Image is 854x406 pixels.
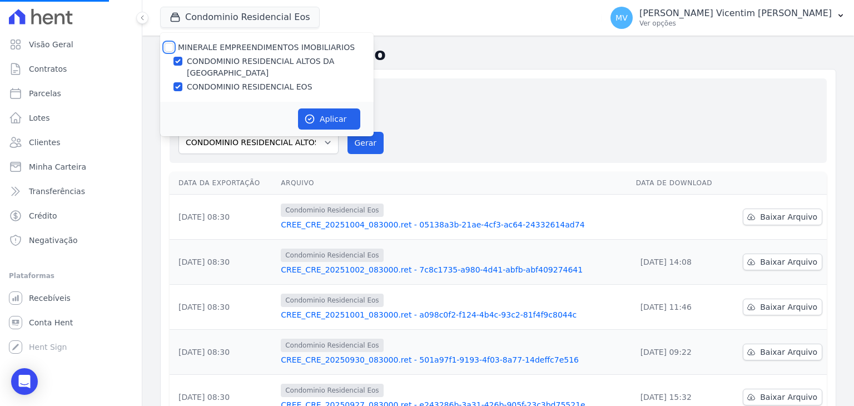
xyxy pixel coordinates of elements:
a: Baixar Arquivo [743,209,822,225]
span: Baixar Arquivo [760,211,817,222]
button: Aplicar [298,108,360,130]
a: CREE_CRE_20251004_083000.ret - 05138a3b-21ae-4cf3-ac64-24332614ad74 [281,219,627,230]
span: Condominio Residencial Eos [281,294,383,307]
span: Condominio Residencial Eos [281,249,383,262]
span: Crédito [29,210,57,221]
a: Negativação [4,229,137,251]
a: Conta Hent [4,311,137,334]
label: CONDOMINIO RESIDENCIAL ALTOS DA [GEOGRAPHIC_DATA] [187,56,374,79]
label: MINERALE EMPREENDIMENTOS IMOBILIARIOS [178,43,355,52]
span: Minha Carteira [29,161,86,172]
span: Condominio Residencial Eos [281,384,383,397]
span: Visão Geral [29,39,73,50]
a: Clientes [4,131,137,154]
a: Minha Carteira [4,156,137,178]
td: [DATE] 14:08 [632,240,728,285]
p: Ver opções [639,19,832,28]
a: Baixar Arquivo [743,299,822,315]
a: CREE_CRE_20250930_083000.ret - 501a97f1-9193-4f03-8a77-14deffc7e516 [281,354,627,365]
button: MV [PERSON_NAME] Vicentim [PERSON_NAME] Ver opções [602,2,854,33]
a: Contratos [4,58,137,80]
td: [DATE] 08:30 [170,195,276,240]
h2: Exportações de Retorno [160,44,836,65]
span: Baixar Arquivo [760,256,817,268]
span: Baixar Arquivo [760,392,817,403]
span: Lotes [29,112,50,123]
button: Gerar [347,132,384,154]
span: Conta Hent [29,317,73,328]
span: MV [615,14,628,22]
span: Baixar Arquivo [760,346,817,358]
a: CREE_CRE_20251002_083000.ret - 7c8c1735-a980-4d41-abfb-abf409274641 [281,264,627,275]
span: Negativação [29,235,78,246]
td: [DATE] 09:22 [632,330,728,375]
th: Data da Exportação [170,172,276,195]
span: Contratos [29,63,67,75]
a: Baixar Arquivo [743,389,822,405]
td: [DATE] 08:30 [170,330,276,375]
span: Condominio Residencial Eos [281,204,383,217]
label: CONDOMINIO RESIDENCIAL EOS [187,81,312,93]
a: Recebíveis [4,287,137,309]
a: Lotes [4,107,137,129]
td: [DATE] 08:30 [170,240,276,285]
p: [PERSON_NAME] Vicentim [PERSON_NAME] [639,8,832,19]
a: CREE_CRE_20251001_083000.ret - a098c0f2-f124-4b4c-93c2-81f4f9c8044c [281,309,627,320]
span: Parcelas [29,88,61,99]
a: Baixar Arquivo [743,344,822,360]
div: Plataformas [9,269,133,283]
a: Visão Geral [4,33,137,56]
a: Parcelas [4,82,137,105]
span: Recebíveis [29,293,71,304]
span: Baixar Arquivo [760,301,817,313]
td: [DATE] 11:46 [632,285,728,330]
th: Arquivo [276,172,631,195]
button: Condominio Residencial Eos [160,7,320,28]
th: Data de Download [632,172,728,195]
span: Clientes [29,137,60,148]
div: Open Intercom Messenger [11,368,38,395]
span: Condominio Residencial Eos [281,339,383,352]
a: Baixar Arquivo [743,254,822,270]
a: Crédito [4,205,137,227]
td: [DATE] 08:30 [170,285,276,330]
span: Transferências [29,186,85,197]
a: Transferências [4,180,137,202]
